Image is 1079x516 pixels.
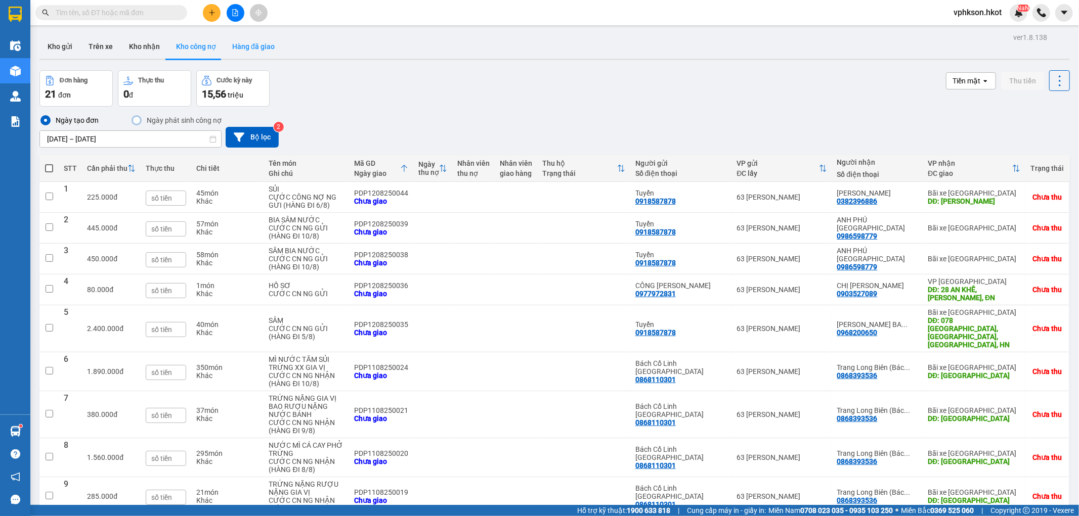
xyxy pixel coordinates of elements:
[837,457,878,465] div: 0868393536
[1032,193,1062,201] div: Chưa thu
[118,70,191,107] button: Thực thu0đ
[58,91,71,99] span: đơn
[1055,4,1073,22] button: caret-down
[146,221,186,237] input: số tiền
[60,77,88,84] div: Đơn hàng
[64,247,77,271] div: 3
[146,283,186,298] input: số tiền
[196,449,258,457] div: 295 món
[269,247,344,255] div: SÂM BIA NƯỚC
[687,505,766,516] span: Cung cấp máy in - giấy in:
[635,189,727,197] div: Tuyển
[354,320,408,329] div: PDP1208250035
[837,329,878,337] div: 0968200650
[80,34,121,59] button: Trên xe
[418,160,439,168] div: Ngày
[196,414,258,423] div: Khác
[202,88,226,100] span: 15,56
[354,406,408,414] div: PDP1108250021
[635,282,727,290] div: CÔNG TY LONG VÂN
[837,406,918,414] div: Trang Long Biên (Bách Cổ Linh)
[354,228,408,236] div: Chưa giao
[354,251,408,259] div: PDP1208250038
[10,426,21,437] img: warehouse-icon
[837,414,878,423] div: 0868393536
[737,324,827,333] div: 63 [PERSON_NAME]
[64,441,77,474] div: 8
[196,406,258,414] div: 37 món
[837,371,878,380] div: 0868393536
[274,122,284,132] sup: 2
[928,496,1020,504] div: DĐ: Long Biên
[269,216,344,224] div: BIA SÂM NƯỚC
[269,185,344,193] div: SỦI
[123,88,129,100] span: 0
[119,324,123,333] span: đ
[635,159,727,167] div: Người gửi
[542,159,617,167] div: Thu hộ
[354,449,408,457] div: PDP1108250020
[354,159,400,167] div: Mã GD
[11,472,20,482] span: notification
[113,193,117,201] span: đ
[542,169,617,177] div: Trạng thái
[109,286,113,294] span: đ
[901,505,974,516] span: Miền Bắc
[39,70,113,107] button: Đơn hàng21đơn
[837,216,918,232] div: ANH PHÚ HÀ ĐÔNG
[577,505,670,516] span: Hỗ trợ kỹ thuật:
[635,359,727,376] div: Bách Cổ Linh Long Biên
[635,329,676,337] div: 0918587878
[1001,72,1044,90] button: Thu tiền
[196,164,258,172] div: Chi tiết
[52,114,99,126] div: Ngày tạo đơn
[635,259,676,267] div: 0918587878
[1030,164,1064,172] div: Trạng thái
[1032,224,1062,232] div: Chưa thu
[269,418,344,435] div: CƯỚC CN NG NHẬN (HÀNG ĐI 9/8)
[457,159,490,167] div: Nhân viên
[837,488,918,496] div: Trang Long Biên (Bách Cổ Linh)
[203,4,221,22] button: plus
[64,308,77,349] div: 5
[635,418,676,427] div: 0868110301
[928,457,1020,465] div: DĐ: Long Biên
[196,282,258,290] div: 1 món
[837,363,918,371] div: Trang Long Biên (Bách Cổ Linh)
[143,114,222,126] div: Ngày phát sinh công nợ
[1032,453,1062,461] div: Chưa thu
[196,496,258,504] div: Khác
[837,496,878,504] div: 0868393536
[928,286,1020,302] div: DĐ: 28 AN KHÊ, THANH KHÊ, ĐN
[837,232,878,240] div: 0986598779
[945,6,1010,19] span: vphkson.hkot
[837,290,878,298] div: 0903527089
[10,40,21,51] img: warehouse-icon
[196,320,258,329] div: 40 món
[737,367,827,376] div: 63 [PERSON_NAME]
[928,224,1020,232] div: Bãi xe [GEOGRAPHIC_DATA]
[627,506,670,514] strong: 1900 633 818
[635,461,676,470] div: 0868110301
[10,66,21,76] img: warehouse-icon
[928,169,1012,177] div: ĐC giao
[354,457,408,465] div: Chưa giao
[87,453,136,461] div: 1.560.000
[354,414,408,423] div: Chưa giao
[226,127,279,148] button: Bộ lọc
[119,453,123,461] span: đ
[113,410,117,418] span: đ
[904,449,911,457] span: ...
[250,4,268,22] button: aim
[635,251,727,259] div: Tuyển
[269,290,344,298] div: CƯỚC CN NG GỬI
[635,484,727,500] div: Bách Cổ Linh Long Biên
[635,228,676,236] div: 0918587878
[269,282,344,290] div: HỒ SƠ
[168,34,224,59] button: Kho công nợ
[413,155,452,182] th: Toggle SortBy
[1032,492,1062,500] div: Chưa thu
[227,4,244,22] button: file-add
[1023,507,1030,514] span: copyright
[635,290,676,298] div: 0977972831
